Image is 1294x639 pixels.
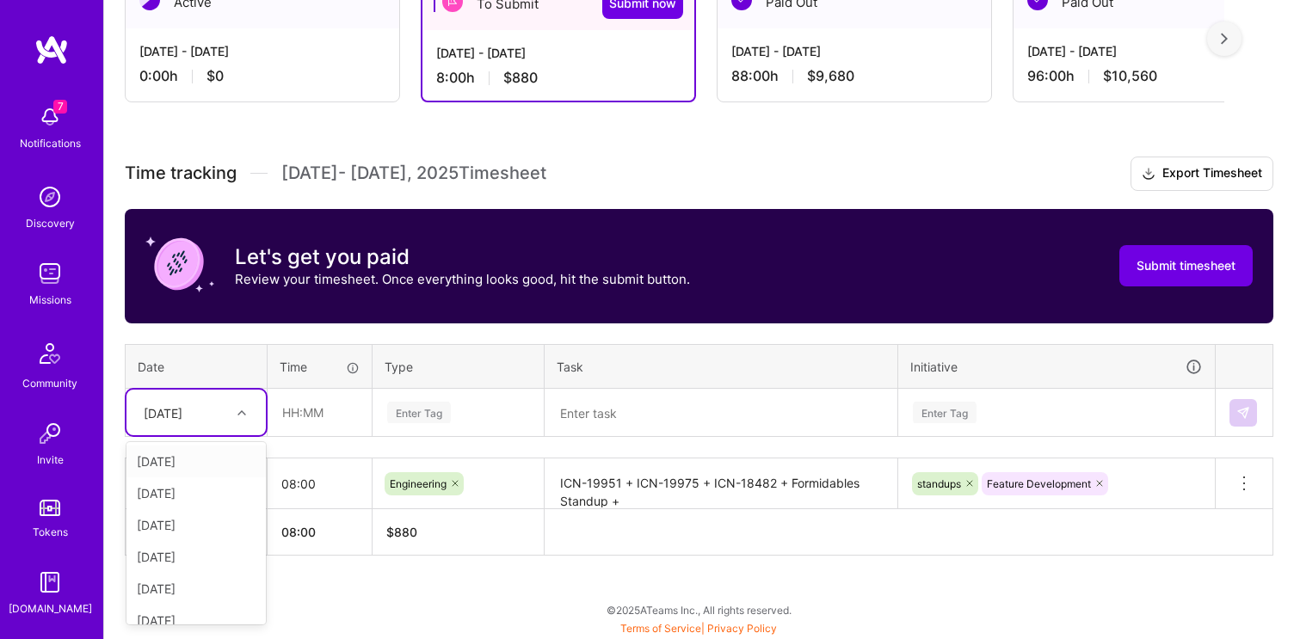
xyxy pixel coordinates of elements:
span: [DATE] - [DATE] , 2025 Timesheet [281,163,546,184]
input: HH:MM [268,461,372,507]
div: [DATE] [144,403,182,421]
div: Invite [37,451,64,469]
input: HH:MM [268,390,371,435]
div: [DATE] [126,541,266,573]
span: Engineering [390,477,447,490]
th: 08:00 [268,509,373,556]
div: Enter Tag [387,399,451,426]
span: standups [917,477,961,490]
div: © 2025 ATeams Inc., All rights reserved. [103,588,1294,631]
div: Discovery [26,214,75,232]
div: Community [22,374,77,392]
img: bell [33,100,67,134]
div: 0:00 h [139,67,385,85]
a: Terms of Service [620,622,701,635]
span: Submit timesheet [1137,257,1235,274]
button: Export Timesheet [1131,157,1273,191]
div: Tokens [33,523,68,541]
span: $0 [206,67,224,85]
img: coin [145,230,214,298]
div: Notifications [20,134,81,152]
span: | [620,622,777,635]
span: $9,680 [807,67,854,85]
div: [DATE] - [DATE] [731,42,977,60]
div: Missions [29,291,71,309]
th: Date [126,344,268,389]
div: [DATE] [126,605,266,636]
button: Submit timesheet [1119,245,1253,286]
th: Type [373,344,545,389]
img: tokens [40,500,60,516]
img: Community [29,333,71,374]
img: teamwork [33,256,67,291]
textarea: ICN-19951 + ICN-19975 + ICN-18482 + Formidables Standup + [546,460,896,507]
div: [DATE] - [DATE] [139,42,385,60]
div: 96:00 h [1027,67,1273,85]
div: Initiative [910,357,1203,377]
div: Enter Tag [913,399,977,426]
p: Review your timesheet. Once everything looks good, hit the submit button. [235,270,690,288]
div: [DATE] [126,573,266,605]
a: Privacy Policy [707,622,777,635]
div: [DATE] [126,445,266,477]
div: [DATE] [126,477,266,509]
span: 7 [53,100,67,114]
div: [DATE] [126,509,266,541]
span: $880 [503,69,538,87]
i: icon Download [1142,165,1155,183]
span: Feature Development [987,477,1091,490]
span: $ 880 [386,525,417,539]
div: 8:00 h [436,69,681,87]
div: [DATE] - [DATE] [436,44,681,62]
span: $10,560 [1103,67,1157,85]
img: guide book [33,565,67,599]
th: Task [545,344,898,389]
img: right [1221,33,1228,45]
img: discovery [33,180,67,214]
th: Total [126,509,268,556]
i: icon Chevron [237,409,246,417]
span: Time tracking [125,163,237,184]
div: 88:00 h [731,67,977,85]
div: [DOMAIN_NAME] [9,599,92,617]
div: [DATE] - [DATE] [1027,42,1273,60]
img: Submit [1236,406,1250,420]
div: Time [280,358,360,376]
h3: Let's get you paid [235,244,690,270]
img: Invite [33,416,67,451]
img: logo [34,34,69,65]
